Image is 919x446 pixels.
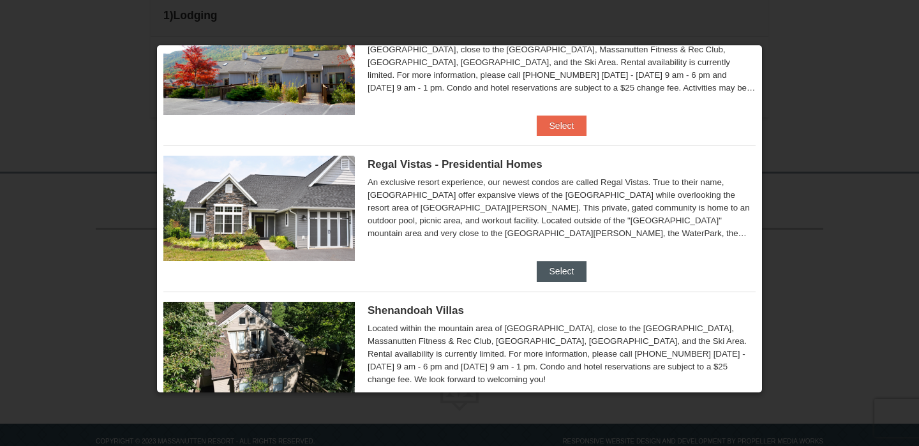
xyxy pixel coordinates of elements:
[163,156,355,260] img: 19218991-1-902409a9.jpg
[368,322,756,386] div: Located within the mountain area of [GEOGRAPHIC_DATA], close to the [GEOGRAPHIC_DATA], Massanutte...
[537,115,587,136] button: Select
[163,10,355,115] img: 19218983-1-9b289e55.jpg
[368,31,756,94] div: Eagle Trace condos are built town-house style and are located within the mountain area of [GEOGRA...
[368,176,756,240] div: An exclusive resort experience, our newest condos are called Regal Vistas. True to their name, [G...
[537,261,587,281] button: Select
[368,158,542,170] span: Regal Vistas - Presidential Homes
[368,304,464,316] span: Shenandoah Villas
[163,302,355,406] img: 19219019-2-e70bf45f.jpg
